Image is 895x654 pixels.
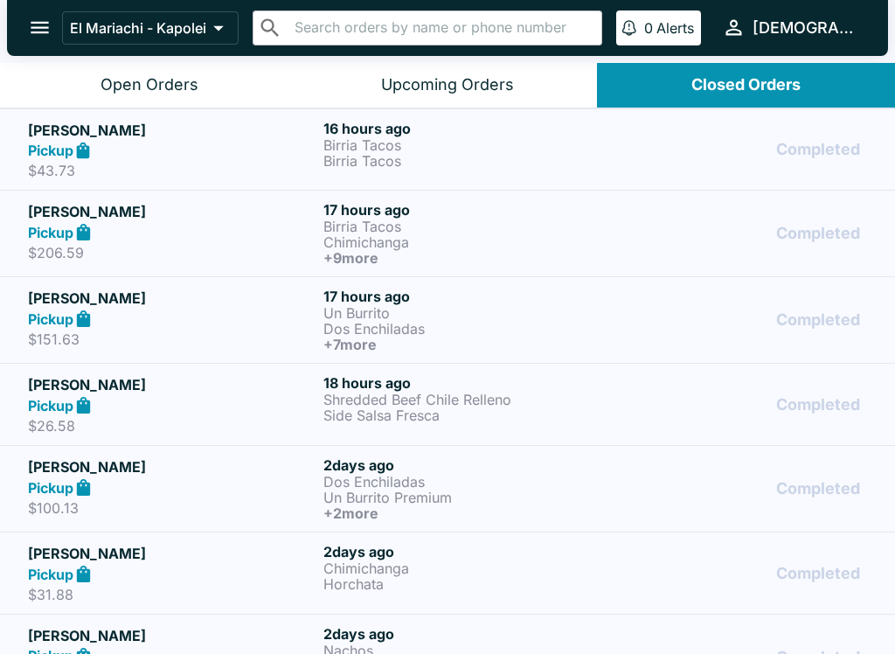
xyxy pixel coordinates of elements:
[62,11,239,45] button: El Mariachi - Kapolei
[715,9,867,46] button: [DEMOGRAPHIC_DATA]
[323,374,612,392] h6: 18 hours ago
[28,120,316,141] h5: [PERSON_NAME]
[28,586,316,603] p: $31.88
[28,244,316,261] p: $206.59
[323,250,612,266] h6: + 9 more
[70,19,206,37] p: El Mariachi - Kapolei
[289,16,594,40] input: Search orders by name or phone number
[28,543,316,564] h5: [PERSON_NAME]
[28,310,73,328] strong: Pickup
[323,219,612,234] p: Birria Tacos
[323,120,612,137] h6: 16 hours ago
[28,201,316,222] h5: [PERSON_NAME]
[323,560,612,576] p: Chimichanga
[323,288,612,305] h6: 17 hours ago
[28,374,316,395] h5: [PERSON_NAME]
[28,499,316,517] p: $100.13
[656,19,694,37] p: Alerts
[17,5,62,50] button: open drawer
[28,330,316,348] p: $151.63
[381,75,514,95] div: Upcoming Orders
[28,224,73,241] strong: Pickup
[323,337,612,352] h6: + 7 more
[323,201,612,219] h6: 17 hours ago
[28,288,316,309] h5: [PERSON_NAME]
[28,162,316,179] p: $43.73
[323,305,612,321] p: Un Burrito
[323,543,394,560] span: 2 days ago
[691,75,801,95] div: Closed Orders
[323,576,612,592] p: Horchata
[323,321,612,337] p: Dos Enchiladas
[323,153,612,169] p: Birria Tacos
[28,566,73,583] strong: Pickup
[323,137,612,153] p: Birria Tacos
[101,75,198,95] div: Open Orders
[323,490,612,505] p: Un Burrito Premium
[323,392,612,407] p: Shredded Beef Chile Relleno
[323,407,612,423] p: Side Salsa Fresca
[323,505,612,521] h6: + 2 more
[323,625,394,643] span: 2 days ago
[28,456,316,477] h5: [PERSON_NAME]
[644,19,653,37] p: 0
[753,17,860,38] div: [DEMOGRAPHIC_DATA]
[28,417,316,435] p: $26.58
[28,397,73,414] strong: Pickup
[28,625,316,646] h5: [PERSON_NAME]
[323,234,612,250] p: Chimichanga
[323,474,612,490] p: Dos Enchiladas
[323,456,394,474] span: 2 days ago
[28,142,73,159] strong: Pickup
[28,479,73,497] strong: Pickup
